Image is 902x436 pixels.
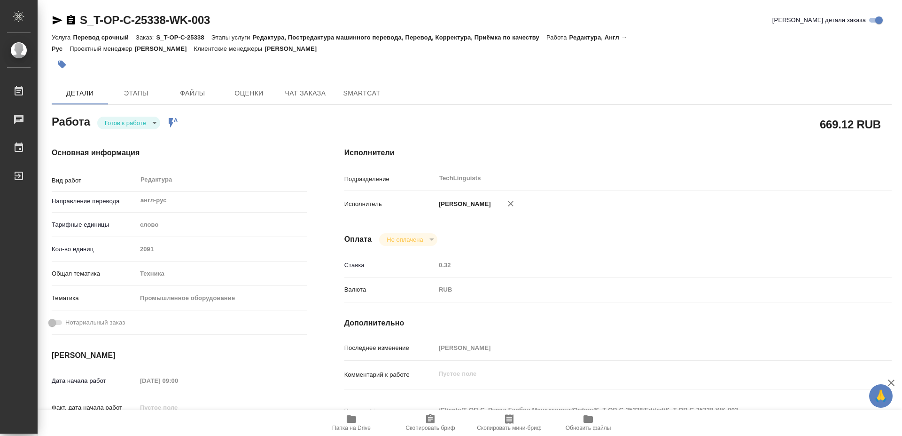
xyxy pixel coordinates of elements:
[170,87,215,99] span: Файлы
[820,116,881,132] h2: 669.12 RUB
[344,285,435,294] p: Валюта
[344,261,435,270] p: Ставка
[80,14,210,26] a: S_T-OP-C-25338-WK-003
[102,119,149,127] button: Готов к работе
[52,15,63,26] button: Скопировать ссылку для ЯМессенджера
[52,147,307,159] h4: Основная информация
[135,45,194,52] p: [PERSON_NAME]
[435,341,846,355] input: Пустое поле
[52,403,137,412] p: Факт. дата начала работ
[52,176,137,185] p: Вид работ
[194,45,265,52] p: Клиентские менеджеры
[500,193,521,214] button: Удалить исполнителя
[344,343,435,353] p: Последнее изменение
[379,233,437,246] div: Готов к работе
[70,45,134,52] p: Проектный менеджер
[226,87,272,99] span: Оценки
[772,16,866,25] span: [PERSON_NAME] детали заказа
[283,87,328,99] span: Чат заказа
[137,290,307,306] div: Промышленное оборудование
[344,406,435,416] p: Путь на drive
[546,34,569,41] p: Работа
[344,174,435,184] p: Подразделение
[137,374,219,388] input: Пустое поле
[137,266,307,282] div: Техника
[405,425,455,431] span: Скопировать бриф
[114,87,159,99] span: Этапы
[435,199,491,209] p: [PERSON_NAME]
[435,402,846,418] textarea: /Clients/Т-ОП-С_Русал Глобал Менеджмент/Orders/S_T-OP-C-25338/Edited/S_T-OP-C-25338-WK-003
[73,34,136,41] p: Перевод срочный
[344,147,892,159] h4: Исполнители
[312,410,391,436] button: Папка на Drive
[156,34,211,41] p: S_T-OP-C-25338
[344,370,435,380] p: Комментарий к работе
[137,242,307,256] input: Пустое поле
[344,317,892,329] h4: Дополнительно
[52,54,72,75] button: Добавить тэг
[136,34,156,41] p: Заказ:
[52,197,137,206] p: Направление перевода
[65,15,77,26] button: Скопировать ссылку
[97,117,160,129] div: Готов к работе
[873,386,889,406] span: 🙏
[549,410,628,436] button: Обновить файлы
[264,45,324,52] p: [PERSON_NAME]
[332,425,371,431] span: Папка на Drive
[384,236,426,244] button: Не оплачена
[52,220,137,230] p: Тарифные единицы
[566,425,611,431] span: Обновить файлы
[52,350,307,361] h4: [PERSON_NAME]
[344,234,372,245] h4: Оплата
[52,376,137,386] p: Дата начала работ
[52,293,137,303] p: Тематика
[869,384,893,408] button: 🙏
[435,282,846,298] div: RUB
[391,410,470,436] button: Скопировать бриф
[470,410,549,436] button: Скопировать мини-бриф
[137,401,219,414] input: Пустое поле
[52,34,73,41] p: Услуга
[344,199,435,209] p: Исполнитель
[137,217,307,233] div: слово
[52,269,137,278] p: Общая тематика
[211,34,253,41] p: Этапы услуги
[477,425,541,431] span: Скопировать мини-бриф
[253,34,546,41] p: Редактура, Постредактура машинного перевода, Перевод, Корректура, Приёмка по качеству
[435,258,846,272] input: Пустое поле
[65,318,125,327] span: Нотариальный заказ
[52,245,137,254] p: Кол-во единиц
[57,87,102,99] span: Детали
[52,112,90,129] h2: Работа
[339,87,384,99] span: SmartCat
